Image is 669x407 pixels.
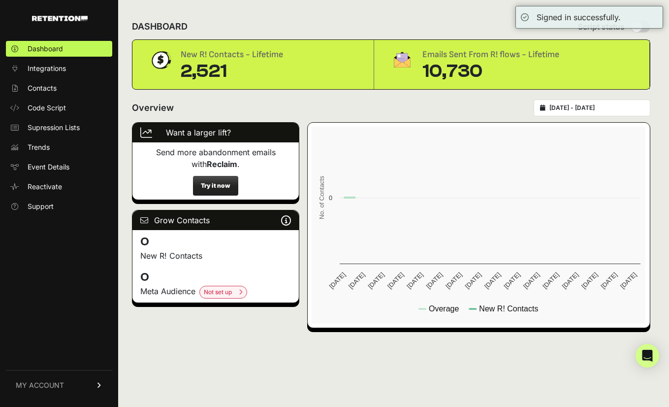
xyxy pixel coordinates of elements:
[522,271,541,290] text: [DATE]
[422,48,559,62] div: Emails Sent From R! flows - Lifetime
[28,123,80,133] span: Supression Lists
[600,271,619,290] text: [DATE]
[6,179,112,195] a: Reactivate
[140,250,291,262] p: New R! Contacts
[28,142,50,152] span: Trends
[6,370,112,400] a: MY ACCOUNT
[6,61,112,76] a: Integrations
[132,20,188,34] h2: DASHBOARD
[32,16,88,21] img: Retention.com
[422,62,559,81] div: 10,730
[6,120,112,136] a: Supression Lists
[28,64,66,73] span: Integrations
[181,48,283,62] div: New R! Contacts - Lifetime
[483,271,502,290] text: [DATE]
[542,271,561,290] text: [DATE]
[140,234,291,250] h4: 0
[28,83,57,93] span: Contacts
[181,62,283,81] div: 2,521
[28,103,66,113] span: Code Script
[445,271,464,290] text: [DATE]
[503,271,522,290] text: [DATE]
[6,80,112,96] a: Contacts
[140,270,291,285] h4: 0
[201,182,230,189] strong: Try it now
[6,41,112,57] a: Dashboard
[580,271,599,290] text: [DATE]
[367,271,386,290] text: [DATE]
[619,271,638,290] text: [DATE]
[537,11,621,23] div: Signed in successfully.
[6,159,112,175] a: Event Details
[6,139,112,155] a: Trends
[28,162,69,172] span: Event Details
[406,271,425,290] text: [DATE]
[207,159,237,169] strong: Reclaim
[28,182,62,192] span: Reactivate
[329,194,332,202] text: 0
[479,305,539,313] text: New R! Contacts
[140,146,291,170] p: Send more abandonment emails with .
[318,176,325,219] text: No. of Contacts
[148,48,173,72] img: dollar-coin-05c43ed7efb7bc0c12610022525b4bbbb207c7efeef5aecc26f025e68dcafac9.png
[6,199,112,214] a: Support
[328,271,347,290] text: [DATE]
[6,100,112,116] a: Code Script
[132,123,299,142] div: Want a larger lift?
[132,101,174,115] h2: Overview
[390,48,414,71] img: fa-envelope-19ae18322b30453b285274b1b8af3d052b27d846a4fbe8435d1a52b978f639a2.png
[140,285,291,299] div: Meta Audience
[347,271,366,290] text: [DATE]
[425,271,444,290] text: [DATE]
[561,271,580,290] text: [DATE]
[16,380,64,390] span: MY ACCOUNT
[386,271,405,290] text: [DATE]
[636,344,659,368] div: Open Intercom Messenger
[28,44,63,54] span: Dashboard
[132,210,299,230] div: Grow Contacts
[28,202,54,211] span: Support
[429,305,459,313] text: Overage
[464,271,483,290] text: [DATE]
